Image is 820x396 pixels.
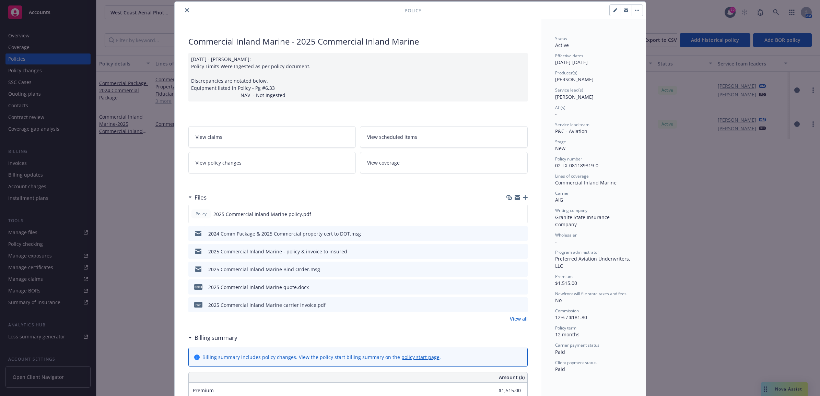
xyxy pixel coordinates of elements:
[508,230,513,237] button: download file
[555,42,569,48] span: Active
[555,325,576,331] span: Policy term
[208,266,320,273] div: 2025 Commercial Inland Marine Bind Order.msg
[188,126,356,148] a: View claims
[519,284,525,291] button: preview file
[555,36,567,41] span: Status
[555,162,598,169] span: 02-LX-081189319-0
[555,53,632,66] div: [DATE] - [DATE]
[188,193,207,202] div: Files
[360,126,528,148] a: View scheduled items
[188,333,237,342] div: Billing summary
[508,266,513,273] button: download file
[508,284,513,291] button: download file
[555,53,583,59] span: Effective dates
[555,366,565,372] span: Paid
[555,232,577,238] span: Wholesaler
[194,284,202,289] span: docx
[188,36,528,47] div: Commercial Inland Marine - 2025 Commercial Inland Marine
[208,248,347,255] div: 2025 Commercial Inland Marine - policy & invoice to insured
[193,387,214,394] span: Premium
[555,87,583,93] span: Service lead(s)
[196,159,242,166] span: View policy changes
[519,266,525,273] button: preview file
[555,349,565,355] span: Paid
[196,133,222,141] span: View claims
[519,230,525,237] button: preview file
[208,301,326,309] div: 2025 Commercial Inland Marine carrier invoice.pdf
[555,70,577,76] span: Producer(s)
[213,211,311,218] span: 2025 Commercial Inland Marine policy.pdf
[555,314,587,321] span: 12% / $181.80
[555,105,565,110] span: AC(s)
[507,211,513,218] button: download file
[367,133,417,141] span: View scheduled items
[499,374,525,381] span: Amount ($)
[555,360,597,365] span: Client payment status
[555,342,599,348] span: Carrier payment status
[208,230,361,237] div: 2024 Comm Package & 2025 Commercial property cert to DOT.msg
[555,111,557,117] span: -
[555,331,579,338] span: 12 months
[555,249,599,255] span: Program administrator
[508,301,513,309] button: download file
[188,53,528,101] div: [DATE] - [PERSON_NAME]: Policy Limits Were Ingested as per policy document. Discrepancies are not...
[555,274,573,279] span: Premium
[555,308,579,314] span: Commission
[555,214,611,228] span: Granite State Insurance Company
[202,353,441,361] div: Billing summary includes policy changes. View the policy start billing summary on the .
[555,207,587,213] span: Writing company
[367,159,400,166] span: View coverage
[555,291,626,297] span: Newfront will file state taxes and fees
[195,193,207,202] h3: Files
[555,145,565,152] span: New
[519,301,525,309] button: preview file
[519,248,525,255] button: preview file
[360,152,528,173] a: View coverage
[518,211,525,218] button: preview file
[555,280,577,286] span: $1,515.00
[188,152,356,173] a: View policy changes
[555,122,589,128] span: Service lead team
[555,179,632,186] div: Commercial Inland Marine
[555,238,557,245] span: -
[510,315,528,322] a: View all
[555,190,569,196] span: Carrier
[555,255,632,269] span: Preferred Aviation Underwriters, LLC
[183,6,191,14] button: close
[555,196,563,203] span: AIG
[195,333,237,342] h3: Billing summary
[208,284,309,291] div: 2025 Commercial Inland Marine quote.docx
[555,76,594,83] span: [PERSON_NAME]
[555,173,589,179] span: Lines of coverage
[555,156,582,162] span: Policy number
[555,297,562,303] span: No
[401,354,440,360] a: policy start page
[555,128,587,134] span: P&C - Aviation
[555,139,566,145] span: Stage
[555,94,594,100] span: [PERSON_NAME]
[508,248,513,255] button: download file
[194,302,202,307] span: pdf
[194,211,208,217] span: Policy
[480,385,525,396] input: 0.00
[405,7,421,14] span: Policy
